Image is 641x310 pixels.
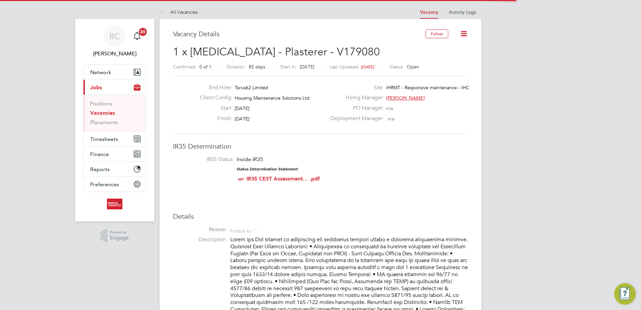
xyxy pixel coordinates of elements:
[173,212,468,221] h3: Details
[194,105,231,112] label: Start
[386,85,469,91] span: IHRMT - Responsive maintenance - IHC
[110,235,129,241] span: Engage
[101,229,129,242] a: Powered byEngage
[280,64,296,70] label: Start In
[139,28,147,36] span: 20
[173,236,226,243] label: Description
[90,119,118,125] a: Placements
[227,64,245,70] label: Duration
[75,19,154,221] nav: Main navigation
[107,199,122,209] img: buildingcareersuk-logo-retina.png
[90,136,118,142] span: Timesheets
[235,116,249,122] span: [DATE]
[83,95,146,131] div: Jobs
[361,64,374,70] span: [DATE]
[83,80,146,95] button: Jobs
[83,162,146,176] button: Reports
[249,64,265,70] span: 85 days
[407,64,419,70] span: Open
[90,166,110,172] span: Reports
[425,30,448,38] button: Follow
[237,167,298,171] strong: Status Determination Statement
[83,50,146,58] span: Rhys Cook
[420,9,438,15] a: Vacancy
[90,69,111,75] span: Network
[327,115,383,122] label: Deployment Manager
[386,105,393,111] span: n/a
[235,95,309,101] span: Housing Maintenance Solutions Ltd
[83,65,146,80] button: Network
[173,45,380,58] span: 1 x [MEDICAL_DATA] - Plasterer - V179080
[388,116,394,122] span: n/a
[160,9,198,15] a: All Vacancies
[173,142,468,151] h3: IR35 Determination
[109,32,120,41] span: RC
[90,181,119,188] span: Preferences
[327,94,383,101] label: Hiring Manager
[173,226,226,233] label: Reason
[235,105,249,111] span: [DATE]
[327,84,383,91] label: Site
[83,25,146,58] a: RC[PERSON_NAME]
[130,25,144,47] a: 20
[90,110,115,116] a: Vacancies
[235,85,268,91] span: Torus62 Limited
[199,64,212,70] span: 0 of 1
[327,105,383,112] label: PO Manager
[83,199,146,209] a: Go to home page
[180,156,233,163] label: IR35 Status
[449,9,476,15] a: Activity Logs
[194,115,231,122] label: Finish
[173,64,195,70] label: Confirmed
[173,30,425,38] h3: Vacancy Details
[246,175,320,182] a: IR35 CEST Assessment... .pdf
[90,100,112,107] a: Positions
[386,95,425,101] span: [PERSON_NAME]
[194,94,231,101] label: Client Config
[300,64,314,70] span: [DATE]
[230,226,257,234] div: For due to ""
[614,283,636,305] button: Engage Resource Center
[330,64,358,70] label: Last Updated
[90,151,109,157] span: Finance
[237,156,263,162] span: Inside IR35
[390,64,403,70] label: Status
[90,84,102,91] span: Jobs
[83,147,146,161] button: Finance
[83,177,146,192] button: Preferences
[194,84,231,91] label: End Hirer
[83,132,146,146] button: Timesheets
[110,229,129,235] span: Powered by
